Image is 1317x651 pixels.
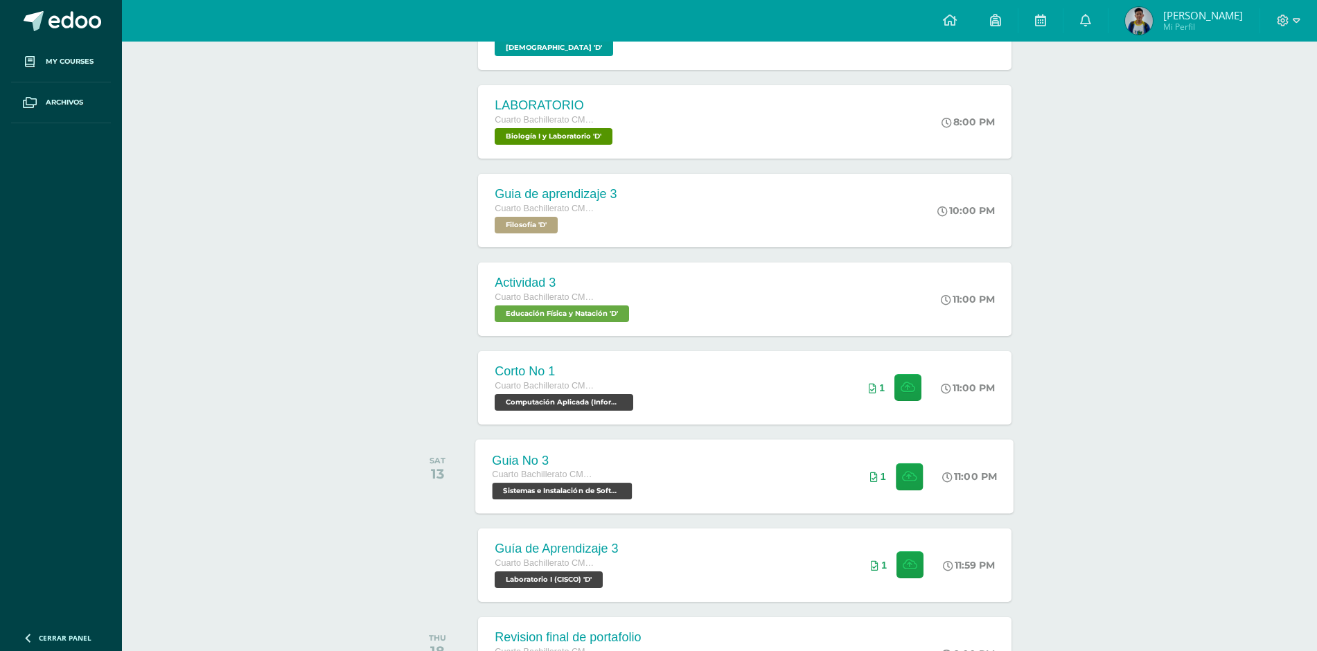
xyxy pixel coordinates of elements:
div: 13 [430,465,445,482]
span: Sistemas e Instalación de Software (Desarrollo de Software) 'D' [493,483,633,499]
span: 1 [881,471,886,482]
a: Archivos [11,82,111,123]
span: Mi Perfil [1163,21,1243,33]
div: Guia No 3 [493,453,636,467]
span: My courses [46,56,94,67]
div: Guia de aprendizaje 3 [495,187,617,202]
a: My courses [11,42,111,82]
div: Revision final de portafolio [495,630,641,645]
div: THU [429,633,446,643]
span: Educación Física y Natación 'D' [495,305,629,322]
span: Cuarto Bachillerato CMP Bachillerato en CCLL con Orientación en Computación [495,204,599,213]
span: Biblia 'D' [495,39,613,56]
div: Actividad 3 [495,276,633,290]
span: 1 [881,560,887,571]
span: Laboratorio I (CISCO) 'D' [495,571,603,588]
span: Computación Aplicada (Informática) 'D' [495,394,633,411]
div: Archivos entregados [869,382,885,393]
div: 11:00 PM [941,382,995,394]
span: Cuarto Bachillerato CMP Bachillerato en CCLL con Orientación en Computación [495,292,599,302]
div: 10:00 PM [937,204,995,217]
span: Archivos [46,97,83,108]
span: [PERSON_NAME] [1163,8,1243,22]
span: 1 [879,382,885,393]
div: SAT [430,456,445,465]
div: Guía de Aprendizaje 3 [495,542,618,556]
span: Cerrar panel [39,633,91,643]
span: Biología I y Laboratorio 'D' [495,128,612,145]
div: Corto No 1 [495,364,637,379]
div: Archivos entregados [871,560,887,571]
div: 11:00 PM [941,293,995,305]
span: Cuarto Bachillerato CMP Bachillerato en CCLL con Orientación en Computación [493,470,598,479]
div: Archivos entregados [870,471,886,482]
span: Cuarto Bachillerato CMP Bachillerato en CCLL con Orientación en Computación [495,558,599,568]
div: 8:00 PM [942,116,995,128]
img: de74e1848dfdf1891601969f65f5304d.png [1125,7,1153,35]
div: 11:00 PM [943,470,998,483]
span: Cuarto Bachillerato CMP Bachillerato en CCLL con Orientación en Computación [495,115,599,125]
span: Filosofía 'D' [495,217,558,233]
span: Cuarto Bachillerato CMP Bachillerato en CCLL con Orientación en Computación [495,381,599,391]
div: LABORATORIO [495,98,616,113]
div: 11:59 PM [943,559,995,571]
